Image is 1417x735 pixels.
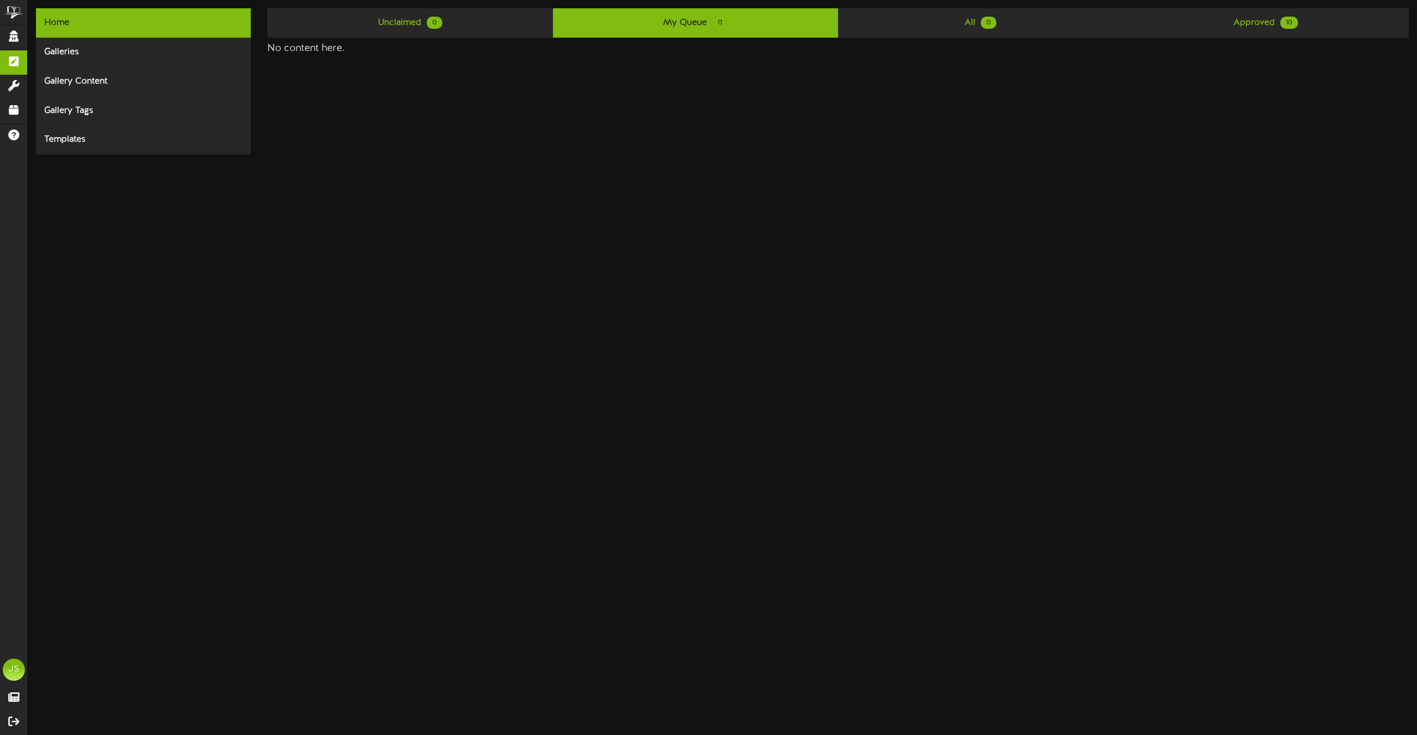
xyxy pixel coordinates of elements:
[1124,8,1409,38] a: Approved
[3,659,25,681] div: JS
[36,8,251,38] div: Home
[36,125,251,154] div: Templates
[838,8,1123,38] a: All
[36,96,251,126] div: Gallery Tags
[267,8,552,38] a: Unclaimed
[267,43,1409,54] h4: No content here.
[1280,17,1298,29] span: 10
[427,17,442,29] span: 0
[553,8,838,38] a: My Queue
[36,38,251,67] div: Galleries
[712,17,728,29] span: 0
[36,67,251,96] div: Gallery Content
[981,17,996,29] span: 0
